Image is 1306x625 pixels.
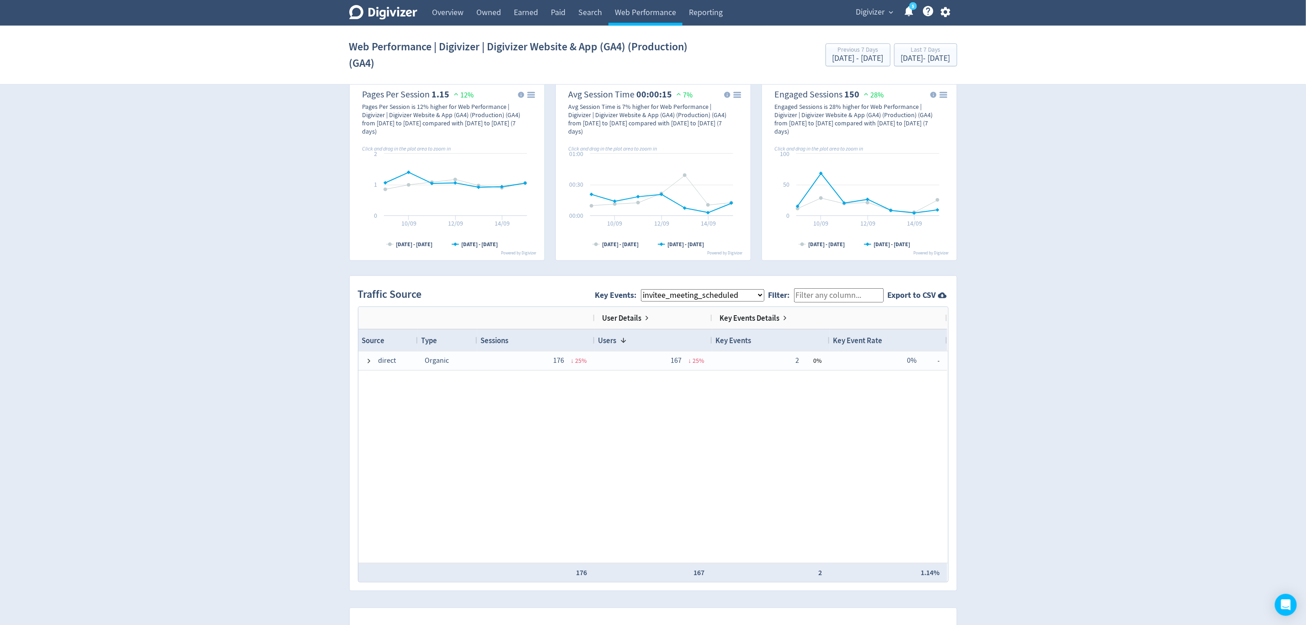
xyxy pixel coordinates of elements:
span: 25 % [576,356,587,365]
div: Pages Per Session is 12% higher for Web Performance | Digivizer | Digivizer Website & App (GA4) (... [362,102,521,135]
span: Users [598,335,617,345]
span: 167 [694,568,705,577]
span: 1.14% [921,568,940,577]
strong: 1.15 [432,88,450,101]
dt: Pages Per Session [362,89,430,100]
text: 100 [780,150,789,158]
span: 0 % [814,356,822,365]
text: Powered by Digivizer [707,250,743,256]
text: [DATE] - [DATE] [602,241,639,248]
span: 7% [674,91,693,100]
h1: Web Performance | Digivizer | Digivizer Website & App (GA4) (Production) (GA4) [349,32,715,78]
text: 14/09 [701,219,716,227]
text: [DATE] - [DATE] [396,241,432,248]
img: positive-performance.svg [452,91,461,97]
label: Filter: [768,290,794,301]
span: 176 [554,356,565,365]
text: [DATE] - [DATE] [874,241,910,248]
text: Powered by Digivizer [501,250,537,256]
span: ↓ [571,356,574,365]
span: 167 [671,356,682,365]
text: 01:00 [569,150,583,158]
span: Type [421,335,437,345]
span: 25 % [693,356,705,365]
div: Avg Session Time is 7% higher for Web Performance | Digivizer | Digivizer Website & App (GA4) (Pr... [569,102,727,135]
span: 0% [907,356,917,365]
button: Digivizer [853,5,896,20]
div: Engaged Sessions is 28% higher for Web Performance | Digivizer | Digivizer Website & App (GA4) (P... [775,102,933,135]
button: Previous 7 Days[DATE] - [DATE] [826,43,890,66]
span: Key Event Rate [833,335,883,345]
span: Source [362,335,385,345]
text: 0 [374,211,377,220]
text: 10/09 [401,219,416,227]
dt: Avg Session Time [569,89,635,100]
span: direct [378,352,396,370]
text: [DATE] - [DATE] [461,241,498,248]
dt: Engaged Sessions [775,89,843,100]
span: Digivizer [856,5,885,20]
h2: Traffic Source [358,287,426,302]
text: 00:30 [569,180,583,189]
div: Previous 7 Days [832,47,884,54]
text: 12/09 [448,219,463,227]
text: 10/09 [607,219,622,227]
text: 0 [786,211,789,220]
div: [DATE] - [DATE] [901,54,950,63]
span: 12% [452,91,474,100]
span: Key Events [716,335,752,345]
text: [DATE] - [DATE] [667,241,704,248]
input: Filter any column... [794,288,884,302]
span: 176 [576,568,587,577]
span: Key Events Details [720,313,779,323]
img: positive-performance.svg [674,91,683,97]
text: 1 [374,180,377,189]
span: expand_more [887,8,896,16]
text: 5 [912,3,914,10]
svg: Avg Session Time 00:00:15 7% [560,85,747,257]
label: Key Events: [595,290,641,301]
div: Open Intercom Messenger [1275,594,1297,616]
button: Last 7 Days[DATE]- [DATE] [894,43,957,66]
i: Click and drag in the plot area to zoom in [569,145,657,152]
span: ↓ [688,356,692,365]
svg: Engaged Sessions 150 28% [766,85,953,257]
text: 50 [783,180,789,189]
span: 2 [796,356,800,365]
span: 28% [862,91,884,100]
strong: 00:00:15 [637,88,672,101]
text: 00:00 [569,211,583,220]
i: Click and drag in the plot area to zoom in [775,145,864,152]
svg: Pages Per Session 1.15 12% [353,85,541,257]
strong: Export to CSV [888,290,936,301]
div: Last 7 Days [901,47,950,54]
span: Sessions [481,335,509,345]
text: Powered by Digivizer [913,250,949,256]
text: [DATE] - [DATE] [808,241,845,248]
span: User Details [602,313,641,323]
div: [DATE] - [DATE] [832,54,884,63]
i: Click and drag in the plot area to zoom in [362,145,451,152]
text: 14/09 [495,219,510,227]
text: 2 [374,150,377,158]
span: - [917,352,940,370]
span: Organic [425,356,449,365]
img: positive-performance.svg [862,91,871,97]
span: 2 [819,568,822,577]
text: 14/09 [907,219,922,227]
text: 10/09 [813,219,828,227]
text: 12/09 [654,219,669,227]
text: 12/09 [860,219,875,227]
a: 5 [909,2,917,10]
strong: 150 [845,88,860,101]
